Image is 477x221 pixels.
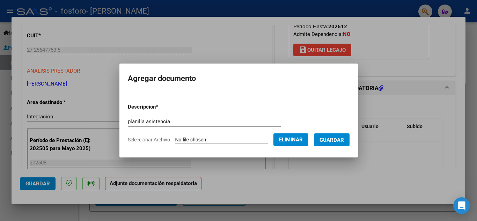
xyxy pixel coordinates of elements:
[273,133,308,146] button: Eliminar
[128,103,195,111] p: Descripcion
[128,72,350,85] h2: Agregar documento
[279,137,303,143] span: Eliminar
[128,137,170,142] span: Seleccionar Archivo
[314,133,350,146] button: Guardar
[320,137,344,143] span: Guardar
[453,197,470,214] div: Open Intercom Messenger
